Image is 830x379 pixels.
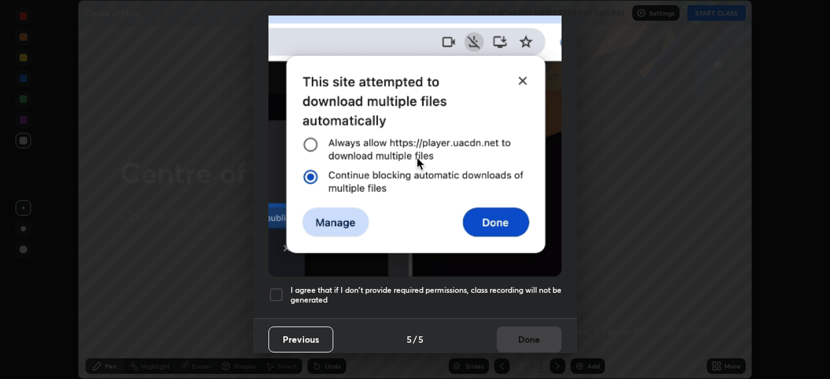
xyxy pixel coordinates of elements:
[407,332,412,346] h4: 5
[413,332,417,346] h4: /
[268,327,333,352] button: Previous
[418,332,423,346] h4: 5
[290,285,562,305] h5: I agree that if I don't provide required permissions, class recording will not be generated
